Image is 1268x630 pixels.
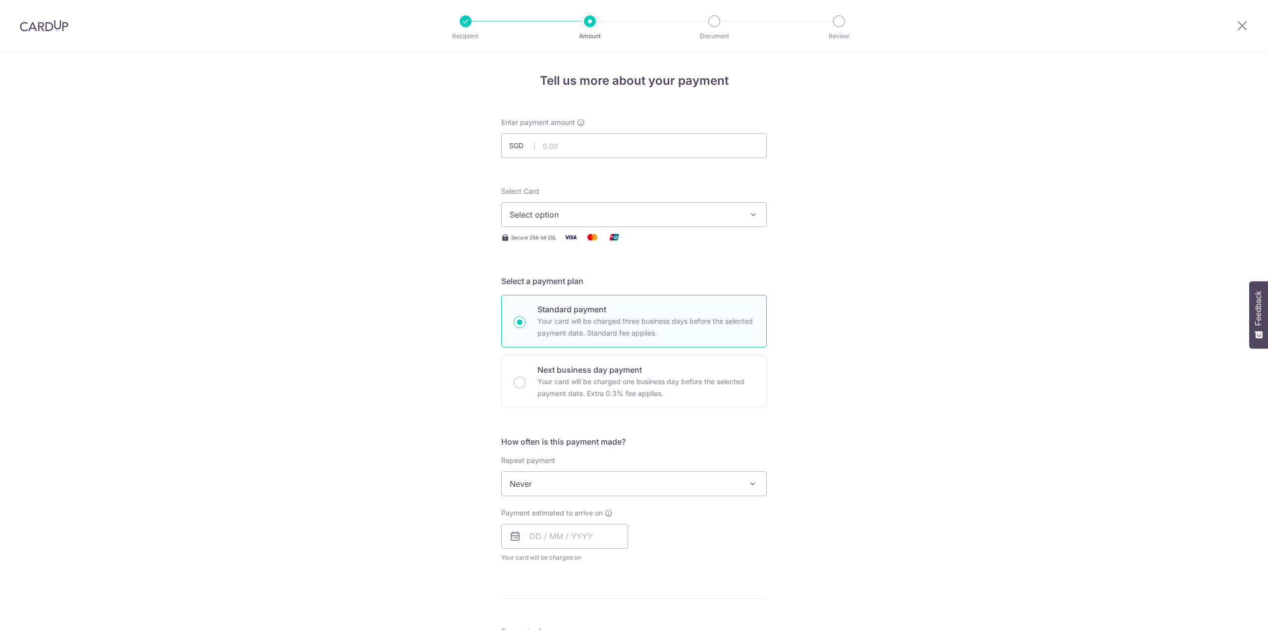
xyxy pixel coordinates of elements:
[501,133,767,158] input: 0.00
[502,472,766,496] span: Never
[501,436,767,448] h5: How often is this payment made?
[429,31,502,41] p: Recipient
[553,31,627,41] p: Amount
[561,231,581,243] img: Visa
[501,187,539,195] span: translation missing: en.payables.payment_networks.credit_card.summary.labels.select_card
[501,553,628,563] span: Your card will be charged on
[501,202,767,227] button: Select option
[1254,291,1263,326] span: Feedback
[678,31,751,41] p: Document
[501,117,575,127] span: Enter payment amount
[1205,600,1258,625] iframe: Opens a widget where you can find more information
[501,72,767,90] h4: Tell us more about your payment
[604,231,624,243] img: Union Pay
[501,471,767,496] span: Never
[511,233,557,241] span: Secure 256-bit SSL
[582,231,602,243] img: Mastercard
[20,20,68,32] img: CardUp
[509,141,535,151] span: SGD
[510,209,740,221] span: Select option
[501,524,628,549] input: DD / MM / YYYY
[802,31,876,41] p: Review
[501,508,603,518] span: Payment estimated to arrive on
[501,275,767,287] h5: Select a payment plan
[501,456,555,465] label: Repeat payment
[537,303,754,315] p: Standard payment
[1249,281,1268,348] button: Feedback - Show survey
[537,364,754,376] p: Next business day payment
[537,315,754,339] p: Your card will be charged three business days before the selected payment date. Standard fee appl...
[537,376,754,400] p: Your card will be charged one business day before the selected payment date. Extra 0.3% fee applies.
